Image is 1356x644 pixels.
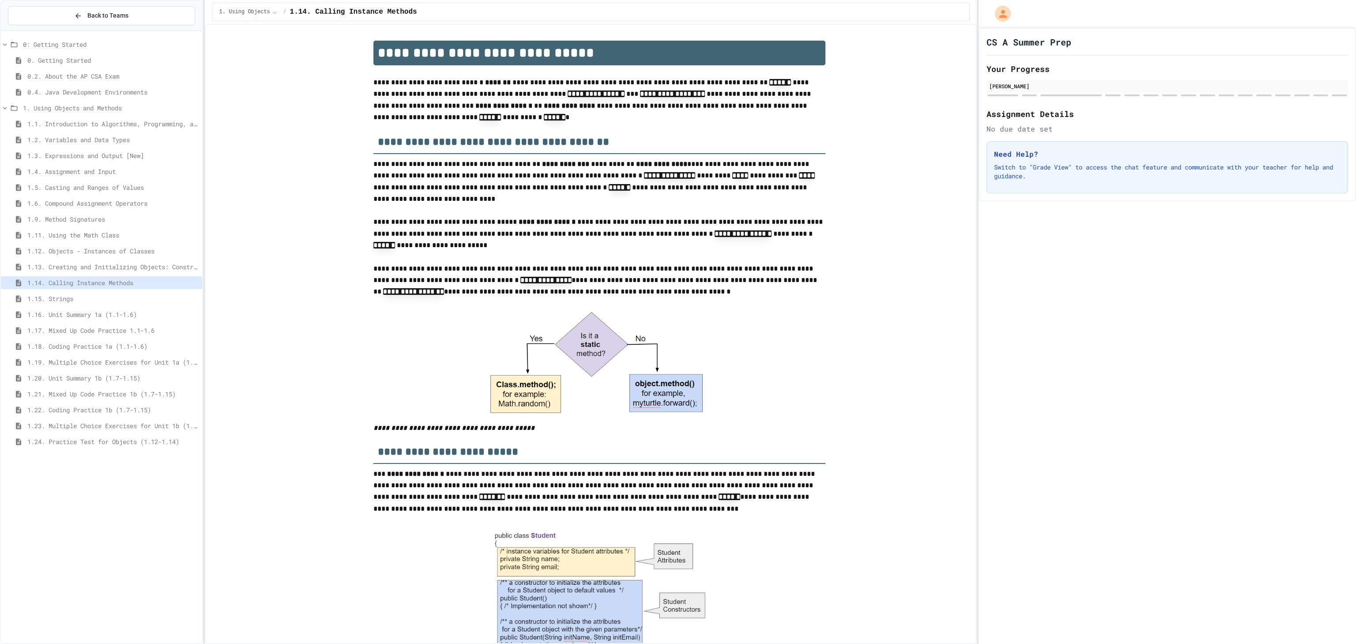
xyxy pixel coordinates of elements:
span: 1.22. Coding Practice 1b (1.7-1.15) [27,405,199,414]
h2: Your Progress [987,63,1348,75]
span: 0: Getting Started [23,40,199,49]
span: 0. Getting Started [27,56,199,65]
iframe: chat widget [1283,570,1347,608]
span: 1.14. Calling Instance Methods [27,278,199,287]
span: 0.2. About the AP CSA Exam [27,72,199,81]
span: 1.4. Assignment and Input [27,167,199,176]
span: 1.18. Coding Practice 1a (1.1-1.6) [27,342,199,351]
span: 1.9. Method Signatures [27,215,199,224]
span: / [283,8,286,15]
div: My Account [986,4,1013,24]
span: 1. Using Objects and Methods [219,8,280,15]
span: 1.15. Strings [27,294,199,303]
span: Back to Teams [87,11,128,20]
span: 1.23. Multiple Choice Exercises for Unit 1b (1.9-1.15) [27,421,199,430]
button: Back to Teams [8,6,195,25]
h2: Assignment Details [987,108,1348,120]
span: 1.3. Expressions and Output [New] [27,151,199,160]
span: 1.6. Compound Assignment Operators [27,199,199,208]
span: 1.20. Unit Summary 1b (1.7-1.15) [27,373,199,383]
span: 1.24. Practice Test for Objects (1.12-1.14) [27,437,199,446]
span: 1.17. Mixed Up Code Practice 1.1-1.6 [27,326,199,335]
span: 1.12. Objects - Instances of Classes [27,246,199,256]
span: 1.1. Introduction to Algorithms, Programming, and Compilers [27,119,199,128]
h3: Need Help? [994,149,1341,159]
div: No due date set [987,124,1348,134]
span: 1.21. Mixed Up Code Practice 1b (1.7-1.15) [27,389,199,399]
p: Switch to "Grade View" to access the chat feature and communicate with your teacher for help and ... [994,163,1341,181]
h1: CS A Summer Prep [987,36,1071,48]
span: 1. Using Objects and Methods [23,103,199,113]
span: 0.4. Java Development Environments [27,87,199,97]
div: [PERSON_NAME] [989,82,1345,90]
span: 1.16. Unit Summary 1a (1.1-1.6) [27,310,199,319]
iframe: chat widget [1319,609,1347,635]
span: 1.11. Using the Math Class [27,230,199,240]
span: 1.14. Calling Instance Methods [290,7,417,17]
span: 1.5. Casting and Ranges of Values [27,183,199,192]
span: 1.13. Creating and Initializing Objects: Constructors [27,262,199,271]
span: 1.2. Variables and Data Types [27,135,199,144]
span: 1.19. Multiple Choice Exercises for Unit 1a (1.1-1.6) [27,358,199,367]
